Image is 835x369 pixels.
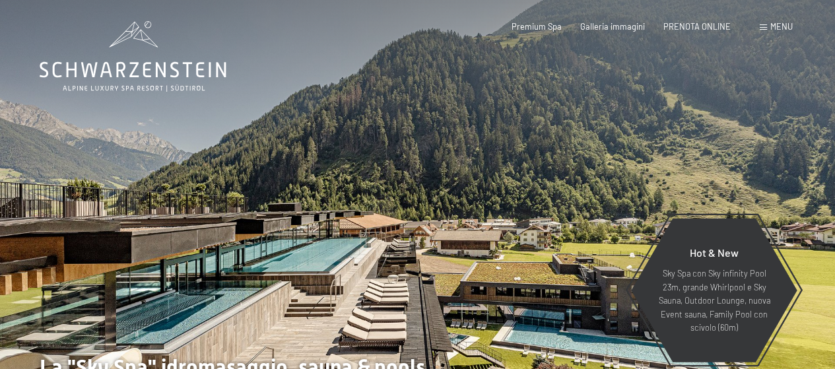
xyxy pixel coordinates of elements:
a: Premium Spa [512,21,562,32]
span: Hot & New [690,246,739,259]
span: Menu [770,21,793,32]
a: PRENOTA ONLINE [663,21,731,32]
a: Galleria immagini [580,21,645,32]
a: Hot & New Sky Spa con Sky infinity Pool 23m, grande Whirlpool e Sky Sauna, Outdoor Lounge, nuova ... [630,218,798,363]
p: Sky Spa con Sky infinity Pool 23m, grande Whirlpool e Sky Sauna, Outdoor Lounge, nuova Event saun... [657,267,772,334]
